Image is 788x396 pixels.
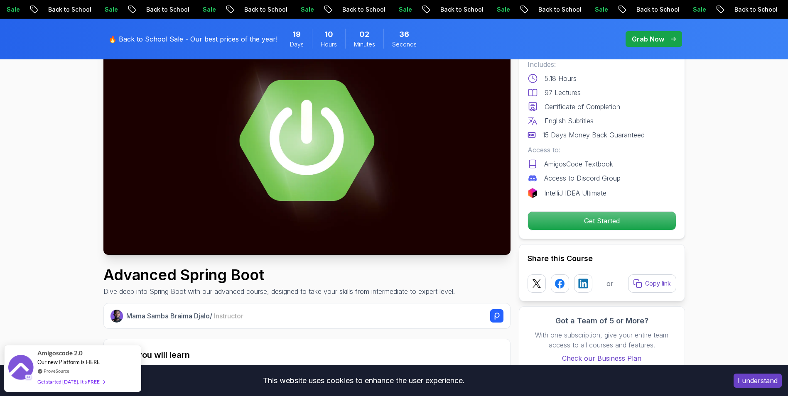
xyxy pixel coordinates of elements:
[528,188,538,198] img: jetbrains logo
[528,211,676,230] button: Get Started
[97,5,123,14] p: Sale
[103,26,511,255] img: advanced-spring-boot_thumbnail
[544,173,621,183] p: Access to Discord Group
[293,5,319,14] p: Sale
[324,29,333,40] span: 10 Hours
[606,279,614,288] p: or
[292,29,301,40] span: 19 Days
[290,40,304,49] span: Days
[489,5,516,14] p: Sale
[236,5,293,14] p: Back to School
[399,29,409,40] span: 36 Seconds
[359,29,369,40] span: 2 Minutes
[126,311,243,321] p: Mama Samba Braima Djalo /
[645,279,671,288] p: Copy link
[6,372,721,390] div: This website uses cookies to enhance the user experience.
[543,130,645,140] p: 15 Days Money Back Guaranteed
[110,310,123,323] img: Nelson Djalo
[40,5,97,14] p: Back to School
[628,274,676,293] button: Copy link
[334,5,391,14] p: Back to School
[545,116,594,126] p: English Subtitles
[8,355,33,382] img: provesource social proof notification image
[391,5,417,14] p: Sale
[37,348,83,358] span: Amigoscode 2.0
[544,188,606,198] p: IntelliJ IDEA Ultimate
[114,349,500,361] h2: What you will learn
[587,5,614,14] p: Sale
[545,102,620,112] p: Certificate of Completion
[545,73,577,83] p: 5.18 Hours
[530,5,587,14] p: Back to School
[685,5,712,14] p: Sale
[734,374,782,388] button: Accept cookies
[432,5,489,14] p: Back to School
[195,5,221,14] p: Sale
[354,40,375,49] span: Minutes
[528,315,676,327] h3: Got a Team of 5 or More?
[628,5,685,14] p: Back to School
[528,212,676,230] p: Get Started
[321,40,337,49] span: Hours
[528,330,676,350] p: With one subscription, give your entire team access to all courses and features.
[103,286,455,296] p: Dive deep into Spring Boot with our advanced course, designed to take your skills from intermedia...
[528,145,676,155] p: Access to:
[544,159,613,169] p: AmigosCode Textbook
[545,88,581,98] p: 97 Lectures
[103,266,455,283] h1: Advanced Spring Boot
[632,34,664,44] p: Grab Now
[37,359,100,365] span: Our new Platform is HERE
[37,377,105,386] div: Get started [DATE]. It's FREE
[392,40,417,49] span: Seconds
[727,5,783,14] p: Back to School
[528,253,676,264] h2: Share this Course
[108,34,277,44] p: 🔥 Back to School Sale - Our best prices of the year!
[138,5,195,14] p: Back to School
[44,367,69,374] a: ProveSource
[528,59,676,69] p: Includes:
[214,312,243,320] span: Instructor
[528,353,676,363] a: Check our Business Plan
